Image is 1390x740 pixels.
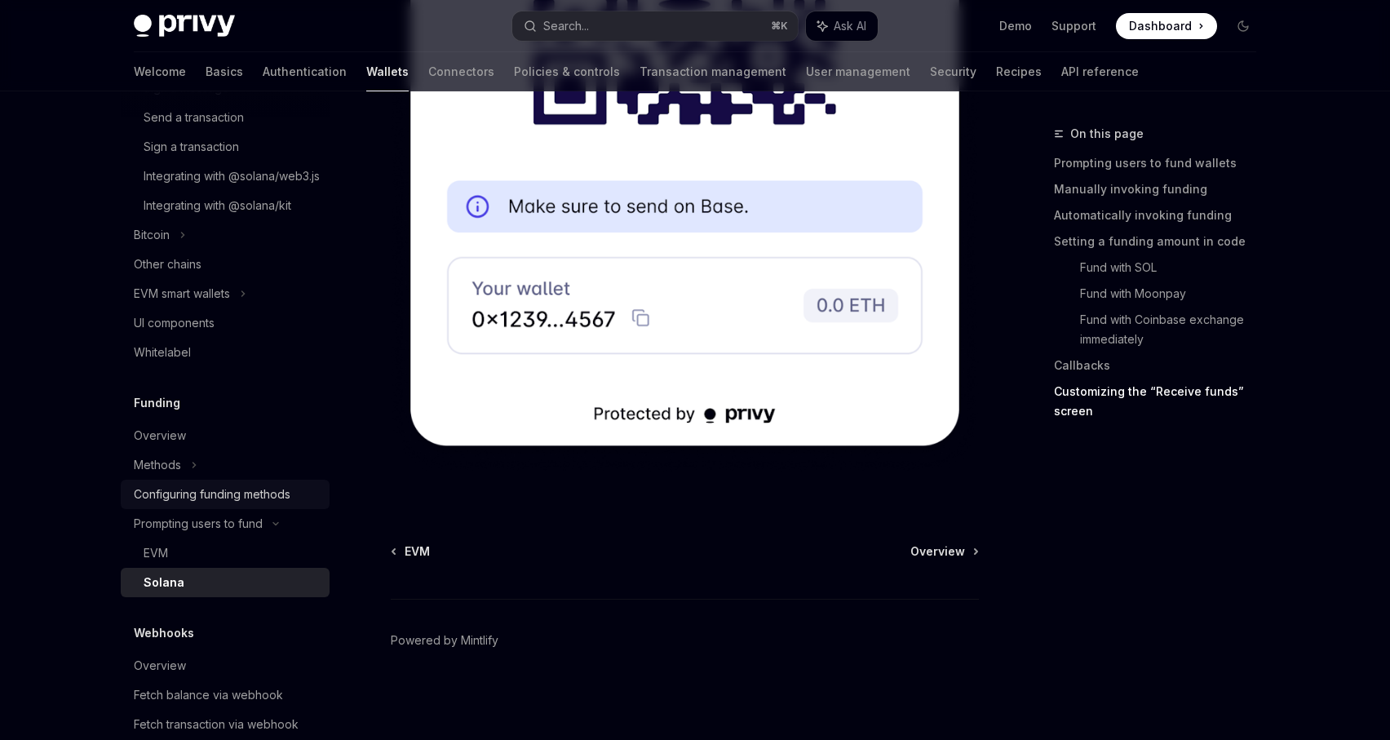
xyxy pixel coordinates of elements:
[121,103,330,132] a: Send a transaction
[121,191,330,220] a: Integrating with @solana/kit
[428,52,494,91] a: Connectors
[134,255,201,274] div: Other chains
[121,338,330,367] a: Whitelabel
[121,710,330,739] a: Fetch transaction via webhook
[1080,255,1269,281] a: Fund with SOL
[1080,281,1269,307] a: Fund with Moonpay
[144,573,184,592] div: Solana
[121,308,330,338] a: UI components
[930,52,976,91] a: Security
[366,52,409,91] a: Wallets
[121,162,330,191] a: Integrating with @solana/web3.js
[134,343,191,362] div: Whitelabel
[512,11,798,41] button: Search...⌘K
[144,543,168,563] div: EVM
[806,52,910,91] a: User management
[134,313,215,333] div: UI components
[144,137,239,157] div: Sign a transaction
[144,196,291,215] div: Integrating with @solana/kit
[121,480,330,509] a: Configuring funding methods
[1054,379,1269,424] a: Customizing the “Receive funds” screen
[206,52,243,91] a: Basics
[121,132,330,162] a: Sign a transaction
[134,715,299,734] div: Fetch transaction via webhook
[121,250,330,279] a: Other chains
[1061,52,1139,91] a: API reference
[134,393,180,413] h5: Funding
[391,632,498,649] a: Powered by Mintlify
[1116,13,1217,39] a: Dashboard
[134,623,194,643] h5: Webhooks
[1129,18,1192,34] span: Dashboard
[405,543,430,560] span: EVM
[1080,307,1269,352] a: Fund with Coinbase exchange immediately
[910,543,965,560] span: Overview
[263,52,347,91] a: Authentication
[771,20,788,33] span: ⌘ K
[144,166,320,186] div: Integrating with @solana/web3.js
[1230,13,1256,39] button: Toggle dark mode
[134,656,186,676] div: Overview
[834,18,866,34] span: Ask AI
[121,680,330,710] a: Fetch balance via webhook
[134,225,170,245] div: Bitcoin
[514,52,620,91] a: Policies & controls
[134,485,290,504] div: Configuring funding methods
[1054,176,1269,202] a: Manually invoking funding
[144,108,244,127] div: Send a transaction
[999,18,1032,34] a: Demo
[121,651,330,680] a: Overview
[392,543,430,560] a: EVM
[996,52,1042,91] a: Recipes
[121,568,330,597] a: Solana
[1054,202,1269,228] a: Automatically invoking funding
[1054,228,1269,255] a: Setting a funding amount in code
[134,52,186,91] a: Welcome
[806,11,878,41] button: Ask AI
[121,538,330,568] a: EVM
[640,52,786,91] a: Transaction management
[134,514,263,534] div: Prompting users to fund
[134,426,186,445] div: Overview
[121,421,330,450] a: Overview
[134,685,283,705] div: Fetch balance via webhook
[1070,124,1144,144] span: On this page
[1054,352,1269,379] a: Callbacks
[134,284,230,304] div: EVM smart wallets
[134,455,181,475] div: Methods
[543,16,589,36] div: Search...
[1051,18,1096,34] a: Support
[910,543,977,560] a: Overview
[1054,150,1269,176] a: Prompting users to fund wallets
[134,15,235,38] img: dark logo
